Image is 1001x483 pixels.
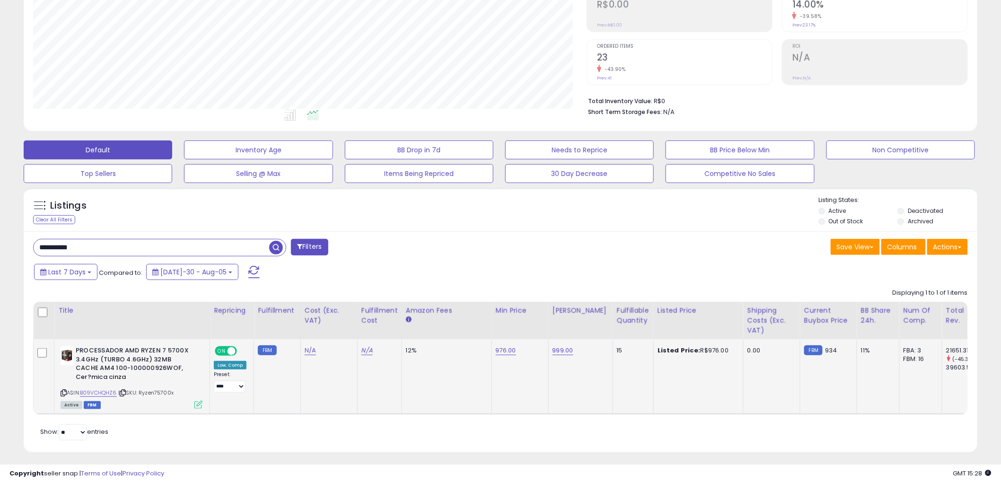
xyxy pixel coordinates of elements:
div: Title [58,306,206,316]
b: PROCESSADOR AMD RYZEN 7 5700X 3.4GHz (TURBO 4.6GHz) 32MB CACHE AM4 100-100000926WOF, Cer?mica cinza [76,346,191,384]
h2: N/A [792,52,967,65]
li: R$0 [588,95,961,106]
div: FBA: 3 [904,346,935,355]
small: Prev: 23.17% [792,22,816,28]
small: Amazon Fees. [406,316,412,324]
label: Active [829,207,846,215]
button: Default [24,141,172,159]
div: Listed Price [658,306,739,316]
div: Low. Comp [214,361,246,369]
button: Selling @ Max [184,164,333,183]
button: Last 7 Days [34,264,97,280]
small: -43.90% [601,66,626,73]
button: BB Drop in 7d [345,141,493,159]
label: Out of Stock [829,217,863,225]
b: Short Term Storage Fees: [588,108,662,116]
div: Displaying 1 to 1 of 1 items [893,289,968,298]
button: 30 Day Decrease [505,164,654,183]
a: Terms of Use [81,469,121,478]
button: Actions [927,239,968,255]
small: Prev: N/A [792,75,811,81]
b: Listed Price: [658,346,701,355]
div: Cost (Exc. VAT) [305,306,353,325]
p: Listing States: [819,196,977,205]
label: Deactivated [908,207,943,215]
span: N/A [663,107,675,116]
div: Amazon Fees [406,306,488,316]
span: ROI [792,44,967,49]
div: [PERSON_NAME] [553,306,609,316]
button: Inventory Age [184,141,333,159]
strong: Copyright [9,469,44,478]
div: 15 [617,346,646,355]
img: 3116WnNTPKL._SL40_.jpg [61,346,73,365]
div: 12% [406,346,484,355]
span: Ordered Items [597,44,772,49]
div: R$976.00 [658,346,736,355]
div: Total Rev. [946,306,981,325]
div: Fulfillment [258,306,296,316]
div: 11% [861,346,892,355]
span: | SKU: Ryzen75700x [118,389,174,396]
a: 976.00 [496,346,516,355]
div: seller snap | | [9,469,164,478]
button: Top Sellers [24,164,172,183]
button: Competitive No Sales [666,164,814,183]
small: FBM [258,345,276,355]
div: Clear All Filters [33,215,75,224]
div: Preset: [214,371,246,393]
div: 39603.53 [946,363,984,372]
span: OFF [236,347,251,355]
div: FBM: 16 [904,355,935,363]
a: 999.00 [553,346,573,355]
span: All listings currently available for purchase on Amazon [61,401,82,409]
a: N/A [361,346,373,355]
label: Archived [908,217,933,225]
div: Repricing [214,306,250,316]
div: Fulfillment Cost [361,306,398,325]
div: Num of Comp. [904,306,938,325]
button: [DATE]-30 - Aug-05 [146,264,238,280]
a: B09VCHQHZ6 [80,389,117,397]
small: (-45.33%) [952,355,979,363]
div: 0.00 [747,346,793,355]
div: 21651.31 [946,346,984,355]
div: Current Buybox Price [804,306,853,325]
button: Non Competitive [826,141,975,159]
b: Total Inventory Value: [588,97,652,105]
span: Compared to: [99,268,142,277]
small: Prev: 41 [597,75,612,81]
button: BB Price Below Min [666,141,814,159]
span: 934 [825,346,837,355]
a: N/A [305,346,316,355]
span: ON [216,347,228,355]
div: ASIN: [61,346,202,408]
div: BB Share 24h. [861,306,896,325]
button: Filters [291,239,328,255]
span: Show: entries [40,427,108,436]
span: 2025-08-13 15:28 GMT [953,469,992,478]
h5: Listings [50,199,87,212]
div: Shipping Costs (Exc. VAT) [747,306,796,335]
h2: 23 [597,52,772,65]
div: Fulfillable Quantity [617,306,650,325]
small: FBM [804,345,823,355]
span: FBM [84,401,101,409]
small: Prev: R$0.00 [597,22,622,28]
div: Min Price [496,306,544,316]
button: Columns [881,239,926,255]
button: Save View [831,239,880,255]
button: Needs to Reprice [505,141,654,159]
span: Last 7 Days [48,267,86,277]
button: Items Being Repriced [345,164,493,183]
span: [DATE]-30 - Aug-05 [160,267,227,277]
a: Privacy Policy [123,469,164,478]
small: -39.58% [797,13,822,20]
span: Columns [887,242,917,252]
